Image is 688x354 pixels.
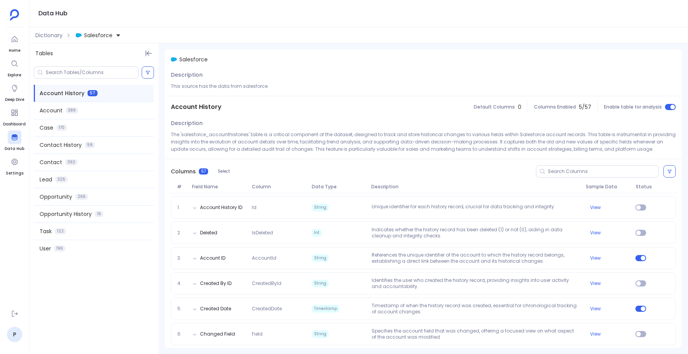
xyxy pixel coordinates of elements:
[312,229,322,237] span: Int
[174,306,189,312] span: 5.
[171,119,203,127] span: Description
[75,194,88,200] span: 265
[200,204,242,211] button: Account History ID
[590,230,601,236] button: View
[249,204,309,211] span: Id
[40,141,82,149] span: Contact History
[76,32,82,38] img: salesforce.svg
[171,168,196,175] span: Columns
[5,97,24,103] span: Deep Dive
[40,176,52,183] span: Lead
[56,125,67,131] span: 170
[249,184,309,190] span: Column
[369,204,583,211] p: Unique identifier for each history record, crucial for data tracking and integrity.
[369,277,583,290] p: Identifies the user who created the history record, providing insights into user activity and acc...
[40,193,72,201] span: Opportunity
[5,130,24,152] a: Data Hub
[171,56,177,63] img: salesforce.svg
[10,9,19,21] img: petavue logo
[200,255,225,261] button: Account ID
[8,72,21,78] span: Explore
[55,228,66,234] span: 122
[369,252,583,264] p: References the unique identifier of the account to which the history record belongs, establishing...
[174,230,189,236] span: 2.
[200,280,232,286] button: Created By ID
[474,104,515,110] span: Default Columns
[369,303,583,315] p: Timestamp of when the history record was created, essential for chronological tracking of account...
[368,184,583,190] span: Description
[174,184,189,190] span: #
[174,280,189,286] span: 4.
[548,168,658,175] input: Search Columns
[40,210,92,218] span: Opportunity History
[6,170,23,176] span: Settings
[6,155,23,176] a: Settings
[583,184,633,190] span: Sample Data
[95,211,103,217] span: 16
[312,330,329,338] span: String
[369,328,583,340] p: Specifies the account field that was changed, offering a focused view on what aspect of the accou...
[38,8,68,19] h1: Data Hub
[74,29,122,41] button: Salesforce
[40,158,62,166] span: Contact
[534,104,576,110] span: Columns Enabled
[35,31,63,39] span: Dictionary
[171,131,676,153] p: The 'salesforce_accounthistories' table is a critical component of the dataset, designed to track...
[179,56,208,63] span: Salesforce
[40,227,52,235] span: Task
[200,331,235,337] button: Changed Field
[249,280,309,286] span: CreatedById
[590,255,601,261] button: View
[88,90,98,96] span: 57
[65,159,78,165] span: 392
[40,245,51,252] span: User
[55,176,68,183] span: 325
[174,204,189,211] span: 1.
[143,48,154,59] button: Hide Tables
[199,168,208,175] span: 57
[8,32,21,54] a: Home
[40,89,84,97] span: Account History
[518,103,521,111] span: 0
[40,107,63,114] span: Account
[590,204,601,211] button: View
[249,306,309,312] span: CreatedDate
[200,306,231,312] button: Created Date
[3,121,26,127] span: Dashboard
[200,230,217,236] button: Deleted
[171,71,203,79] span: Description
[5,146,24,152] span: Data Hub
[309,184,369,190] span: Data Type
[8,48,21,54] span: Home
[213,166,235,176] button: Select
[3,106,26,127] a: Dashboard
[174,255,189,261] span: 3.
[171,102,222,112] span: Account History
[174,331,189,337] span: 6.
[29,43,159,63] div: Tables
[369,227,583,239] p: Indicates whether the history record has been deleted (1) or not (0), aiding in data cleanup and ...
[189,184,249,190] span: Field Name
[7,327,22,342] a: P
[312,280,329,287] span: String
[249,230,309,236] span: IsDeleted
[312,204,329,211] span: String
[604,104,662,110] span: Enable table for analysis
[85,142,95,148] span: 59
[5,81,24,103] a: Deep Dive
[590,306,601,312] button: View
[8,57,21,78] a: Explore
[40,124,53,132] span: Case
[171,82,676,90] p: This source has the data from salesforce
[249,331,309,337] span: Field
[579,103,591,111] span: 5 / 57
[590,280,601,286] button: View
[312,254,329,262] span: String
[54,245,65,252] span: 196
[84,31,112,39] span: Salesforce
[46,69,138,76] input: Search Tables/Columns
[590,331,601,337] button: View
[633,184,653,190] span: Status
[312,305,339,313] span: Timestamp
[249,255,309,261] span: AccountId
